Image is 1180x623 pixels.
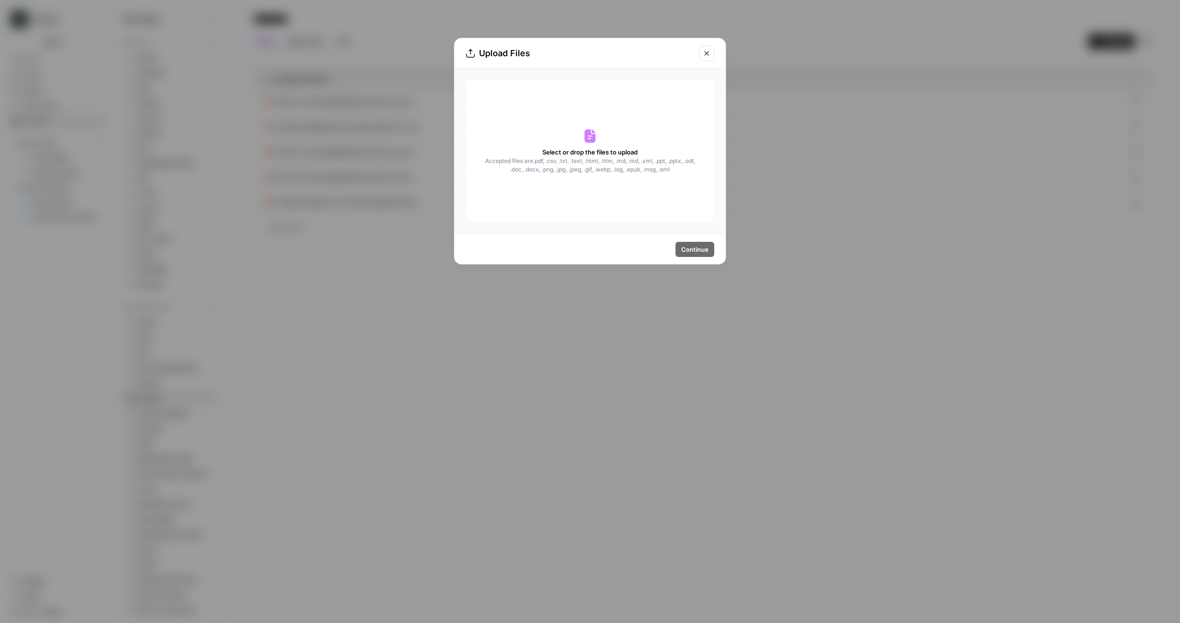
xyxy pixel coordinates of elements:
button: Close modal [699,46,714,61]
span: Accepted files are .pdf, .csv, .txt, .text, .html, .htm, .md, .md, .xml, .ppt, .pptx, .odt, .doc,... [484,157,696,174]
button: Continue [676,242,714,257]
span: Select or drop the files to upload [542,147,638,157]
div: Upload Files [466,47,693,60]
span: Continue [681,245,709,254]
